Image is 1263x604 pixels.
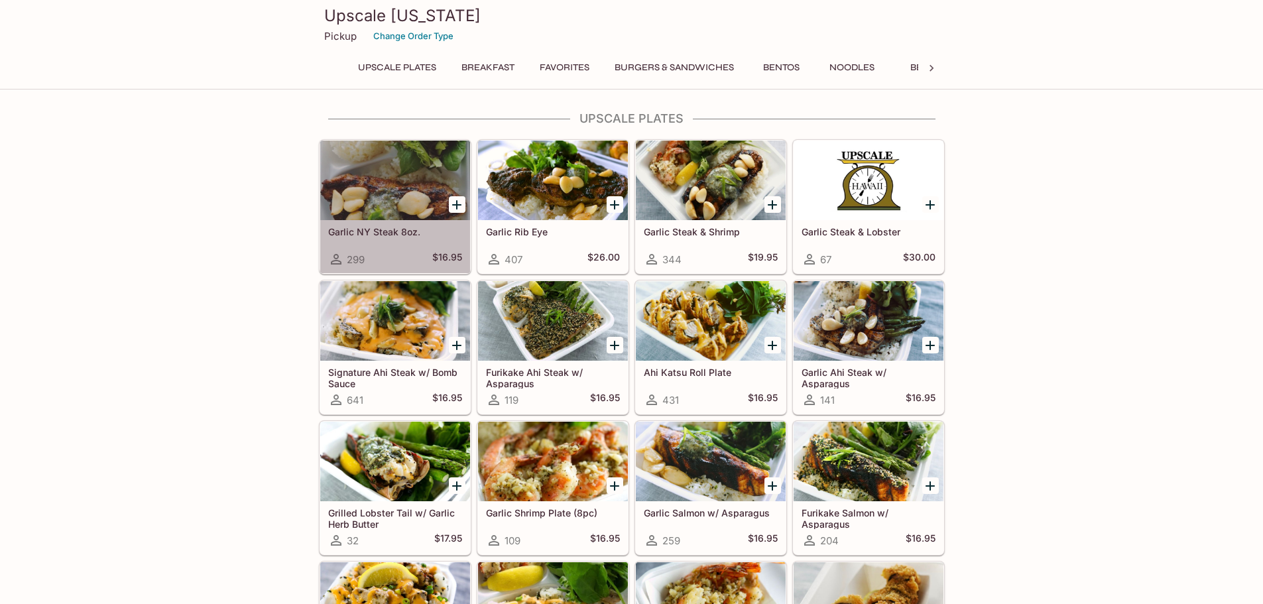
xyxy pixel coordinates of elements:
[486,367,620,389] h5: Furikake Ahi Steak w/ Asparagus
[505,253,522,266] span: 407
[906,532,935,548] h5: $16.95
[607,196,623,213] button: Add Garlic Rib Eye
[607,58,741,77] button: Burgers & Sandwiches
[434,532,462,548] h5: $17.95
[794,422,943,501] div: Furikake Salmon w/ Asparagus
[328,507,462,529] h5: Grilled Lobster Tail w/ Garlic Herb Butter
[820,534,839,547] span: 204
[748,251,778,267] h5: $19.95
[328,226,462,237] h5: Garlic NY Steak 8oz.
[662,253,682,266] span: 344
[636,141,786,220] div: Garlic Steak & Shrimp
[662,534,680,547] span: 259
[351,58,444,77] button: UPSCALE Plates
[644,226,778,237] h5: Garlic Steak & Shrimp
[320,140,471,274] a: Garlic NY Steak 8oz.299$16.95
[587,251,620,267] h5: $26.00
[793,140,944,274] a: Garlic Steak & Lobster67$30.00
[477,140,629,274] a: Garlic Rib Eye407$26.00
[486,226,620,237] h5: Garlic Rib Eye
[635,280,786,414] a: Ahi Katsu Roll Plate431$16.95
[793,280,944,414] a: Garlic Ahi Steak w/ Asparagus141$16.95
[432,251,462,267] h5: $16.95
[764,337,781,353] button: Add Ahi Katsu Roll Plate
[752,58,812,77] button: Bentos
[793,421,944,555] a: Furikake Salmon w/ Asparagus204$16.95
[324,5,939,26] h3: Upscale [US_STATE]
[794,141,943,220] div: Garlic Steak & Lobster
[347,534,359,547] span: 32
[505,534,520,547] span: 109
[922,477,939,494] button: Add Furikake Salmon w/ Asparagus
[748,532,778,548] h5: $16.95
[802,507,935,529] h5: Furikake Salmon w/ Asparagus
[922,196,939,213] button: Add Garlic Steak & Lobster
[590,532,620,548] h5: $16.95
[662,394,679,406] span: 431
[607,337,623,353] button: Add Furikake Ahi Steak w/ Asparagus
[794,281,943,361] div: Garlic Ahi Steak w/ Asparagus
[347,394,363,406] span: 641
[644,367,778,378] h5: Ahi Katsu Roll Plate
[802,367,935,389] h5: Garlic Ahi Steak w/ Asparagus
[478,281,628,361] div: Furikake Ahi Steak w/ Asparagus
[764,196,781,213] button: Add Garlic Steak & Shrimp
[635,421,786,555] a: Garlic Salmon w/ Asparagus259$16.95
[590,392,620,408] h5: $16.95
[477,421,629,555] a: Garlic Shrimp Plate (8pc)109$16.95
[486,507,620,518] h5: Garlic Shrimp Plate (8pc)
[644,507,778,518] h5: Garlic Salmon w/ Asparagus
[822,58,882,77] button: Noodles
[320,421,471,555] a: Grilled Lobster Tail w/ Garlic Herb Butter32$17.95
[477,280,629,414] a: Furikake Ahi Steak w/ Asparagus119$16.95
[454,58,522,77] button: Breakfast
[892,58,952,77] button: Beef
[906,392,935,408] h5: $16.95
[636,281,786,361] div: Ahi Katsu Roll Plate
[432,392,462,408] h5: $16.95
[607,477,623,494] button: Add Garlic Shrimp Plate (8pc)
[505,394,518,406] span: 119
[449,477,465,494] button: Add Grilled Lobster Tail w/ Garlic Herb Butter
[367,26,459,46] button: Change Order Type
[635,140,786,274] a: Garlic Steak & Shrimp344$19.95
[320,280,471,414] a: Signature Ahi Steak w/ Bomb Sauce641$16.95
[532,58,597,77] button: Favorites
[320,141,470,220] div: Garlic NY Steak 8oz.
[328,367,462,389] h5: Signature Ahi Steak w/ Bomb Sauce
[903,251,935,267] h5: $30.00
[764,477,781,494] button: Add Garlic Salmon w/ Asparagus
[636,422,786,501] div: Garlic Salmon w/ Asparagus
[820,394,835,406] span: 141
[320,281,470,361] div: Signature Ahi Steak w/ Bomb Sauce
[820,253,831,266] span: 67
[922,337,939,353] button: Add Garlic Ahi Steak w/ Asparagus
[347,253,365,266] span: 299
[478,422,628,501] div: Garlic Shrimp Plate (8pc)
[449,196,465,213] button: Add Garlic NY Steak 8oz.
[802,226,935,237] h5: Garlic Steak & Lobster
[319,111,945,126] h4: UPSCALE Plates
[748,392,778,408] h5: $16.95
[324,30,357,42] p: Pickup
[449,337,465,353] button: Add Signature Ahi Steak w/ Bomb Sauce
[320,422,470,501] div: Grilled Lobster Tail w/ Garlic Herb Butter
[478,141,628,220] div: Garlic Rib Eye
